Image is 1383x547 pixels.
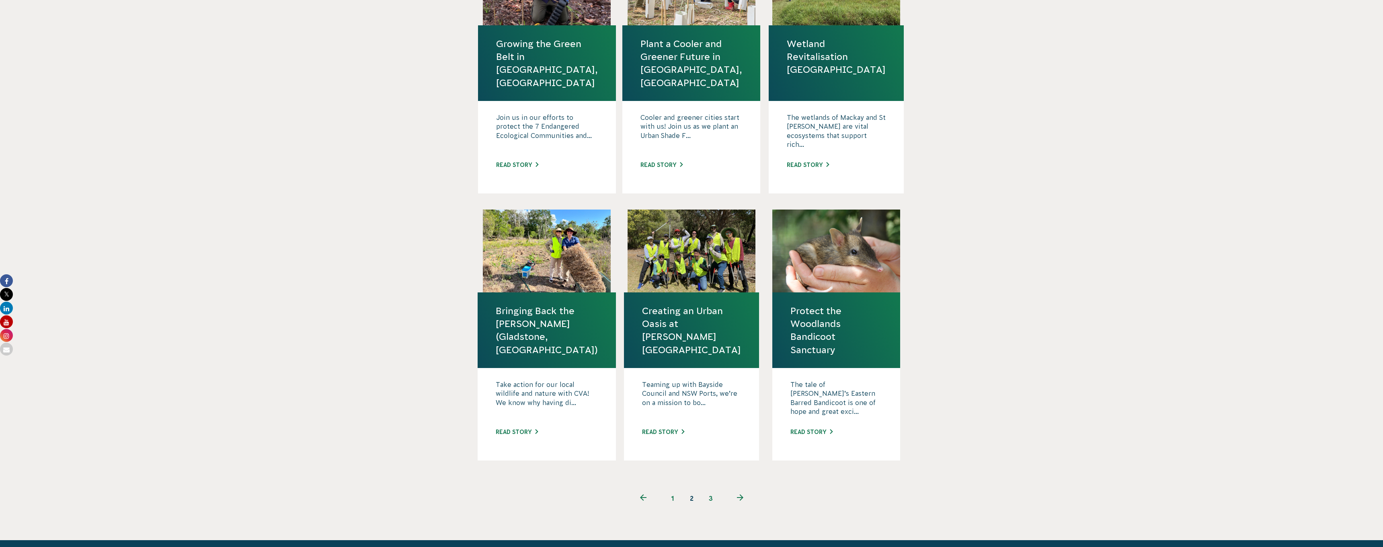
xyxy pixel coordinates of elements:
a: Read story [640,162,683,168]
a: 1 [663,489,682,508]
a: 3 [701,489,720,508]
a: Read story [642,429,684,435]
p: Teaming up with Bayside Council and NSW Ports, we’re on a mission to bo... [642,380,741,420]
p: Cooler and greener cities start with us! Join us as we plant an Urban Shade F... [640,113,742,153]
a: Wetland Revitalisation [GEOGRAPHIC_DATA] [787,37,886,76]
ul: Pagination [624,489,759,508]
p: The tale of [PERSON_NAME]’s Eastern Barred Bandicoot is one of hope and great exci... [790,380,882,420]
p: Join us in our efforts to protect the 7 Endangered Ecological Communities and... [496,113,598,153]
a: Growing the Green Belt in [GEOGRAPHIC_DATA], [GEOGRAPHIC_DATA] [496,37,598,89]
a: Read story [787,162,829,168]
a: Next page [720,489,759,508]
a: Bringing Back the [PERSON_NAME] (Gladstone, [GEOGRAPHIC_DATA]) [496,304,598,356]
a: Read story [496,429,538,435]
a: Plant a Cooler and Greener Future in [GEOGRAPHIC_DATA], [GEOGRAPHIC_DATA] [640,37,742,89]
span: 2 [682,489,701,508]
a: Protect the Woodlands Bandicoot Sanctuary [790,304,882,356]
p: Take action for our local wildlife and nature with CVA! We know why having di... [496,380,598,420]
a: Creating an Urban Oasis at [PERSON_NAME][GEOGRAPHIC_DATA] [642,304,741,356]
a: Read story [496,162,538,168]
a: Read story [790,429,833,435]
a: Previous page [624,489,663,508]
p: The wetlands of Mackay and St [PERSON_NAME] are vital ecosystems that support rich... [787,113,886,153]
